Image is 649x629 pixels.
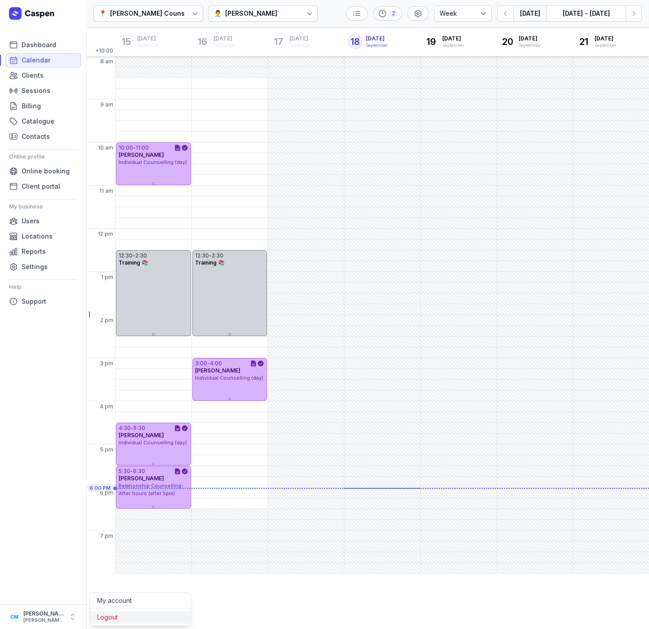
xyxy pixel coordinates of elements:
div: - [130,468,133,475]
div: [PERSON_NAME] [225,8,277,19]
span: Training 📚 [119,259,148,266]
span: [PERSON_NAME] [119,151,164,158]
span: Sessions [22,85,50,96]
button: My account [90,594,191,607]
div: 👨‍⚕️ [214,8,222,19]
div: September [289,42,311,49]
span: 11 am [99,187,113,195]
span: [DATE] [366,35,388,42]
div: 5:30 [133,425,145,432]
span: 1 pm [101,274,113,281]
span: Billing [22,101,41,111]
span: 4 pm [100,403,113,410]
span: [DATE] [519,35,541,42]
span: [PERSON_NAME] [119,432,164,439]
span: Online booking [22,166,70,177]
div: September [366,42,388,49]
div: 16 [196,35,210,49]
button: [DATE] [513,5,547,22]
div: 2:30 [135,252,147,259]
span: Individual Counselling (day) [195,375,263,381]
div: September [213,42,236,49]
div: - [133,252,135,259]
span: 6:00 PM [89,484,111,492]
button: [DATE] - [DATE] [547,5,626,22]
a: Logout [90,611,191,624]
span: 3 pm [100,360,113,367]
div: Online profile [9,150,77,164]
div: September [595,42,617,49]
div: My business [9,199,77,214]
span: Catalogue [22,116,54,127]
div: - [131,425,133,432]
span: Support [22,296,46,307]
span: 7 pm [100,532,113,540]
span: Contacts [22,131,50,142]
div: Help [9,280,77,294]
div: - [209,252,212,259]
span: [DATE] [137,35,159,42]
div: 12:30 [195,252,209,259]
div: 17 [271,35,286,49]
div: 3:00 [195,360,207,367]
div: 15 [119,35,133,49]
span: +10:00 [95,47,115,56]
div: [PERSON_NAME] Counselling [110,8,202,19]
span: Dashboard [22,40,56,50]
div: - [207,360,210,367]
div: September [519,42,541,49]
span: [DATE] [595,35,617,42]
div: 📍 [99,8,107,19]
span: Clients [22,70,44,81]
span: Users [22,216,40,226]
div: 20 [501,35,515,49]
div: 11:00 [136,144,149,151]
span: Reports [22,246,46,257]
div: September [442,42,464,49]
div: 4:00 [210,360,222,367]
span: Calendar [22,55,50,66]
div: - [133,144,136,151]
div: 12:30 [119,252,133,259]
span: 12 pm [98,230,113,238]
span: 10 am [98,144,113,151]
span: [DATE] [442,35,464,42]
span: Individual Counselling (day) [119,439,187,446]
div: 10:00 [119,144,133,151]
div: 2 [390,10,397,17]
span: [PERSON_NAME] [119,475,164,482]
div: 2:30 [212,252,223,259]
div: [PERSON_NAME] [23,610,65,617]
span: Training 📚 [195,259,225,266]
div: September [137,42,159,49]
div: 4:30 [119,425,131,432]
span: 6 pm [100,489,113,496]
span: 2 pm [100,317,113,324]
div: 6:30 [133,468,145,475]
span: 9 am [100,101,113,108]
span: [DATE] [289,35,311,42]
div: CM[PERSON_NAME][PERSON_NAME][EMAIL_ADDRESS][DOMAIN_NAME][PERSON_NAME] [90,593,191,625]
span: Settings [22,261,48,272]
span: CM [10,611,18,622]
div: 18 [348,35,362,49]
div: 5:30 [119,468,130,475]
span: Relationship Counselling- After hours (after 5pm) [119,483,183,496]
div: 21 [577,35,591,49]
span: 8 am [100,58,113,65]
span: 5 pm [100,446,113,453]
div: [PERSON_NAME][EMAIL_ADDRESS][DOMAIN_NAME][PERSON_NAME] [23,617,65,624]
span: [PERSON_NAME] [195,367,240,374]
span: [DATE] [213,35,236,42]
span: Individual Counselling (day) [119,159,187,165]
div: 19 [424,35,439,49]
span: Locations [22,231,53,242]
span: Client portal [22,181,60,192]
